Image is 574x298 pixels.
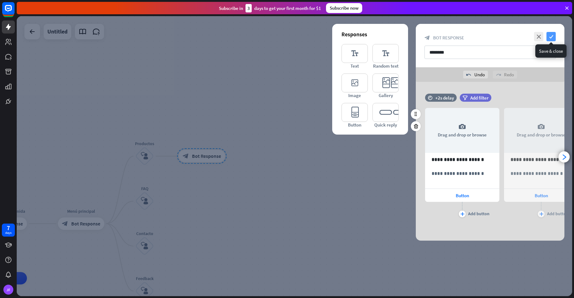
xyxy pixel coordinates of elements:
div: Add button [468,211,489,216]
i: undo [466,72,471,77]
div: Redo [493,71,517,78]
i: redo [496,72,501,77]
span: Button [535,193,548,198]
a: 7 days [2,224,15,237]
i: check [546,32,556,41]
div: Subscribe in days to get your first month for $1 [219,4,321,12]
button: Open LiveChat chat widget [5,2,24,21]
div: Add button [547,211,568,216]
i: close [534,32,543,41]
div: +2s delay [435,95,454,101]
i: time [428,96,433,100]
i: plus [539,212,543,216]
i: block_bot_response [424,35,430,41]
i: camera [537,123,545,131]
i: arrowhead_right [561,154,567,160]
div: Undo [463,71,488,78]
i: plus [460,212,464,216]
span: Bot Response [433,35,464,41]
span: Button [456,193,469,198]
div: 7 [7,225,10,231]
div: Subscribe now [326,3,362,13]
div: 3 [246,4,252,12]
i: camera [459,123,466,131]
div: JF [3,285,13,295]
div: Drag and drop or browse [425,108,499,153]
i: filter [463,96,467,100]
div: days [5,231,11,235]
span: Add filter [470,95,489,101]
